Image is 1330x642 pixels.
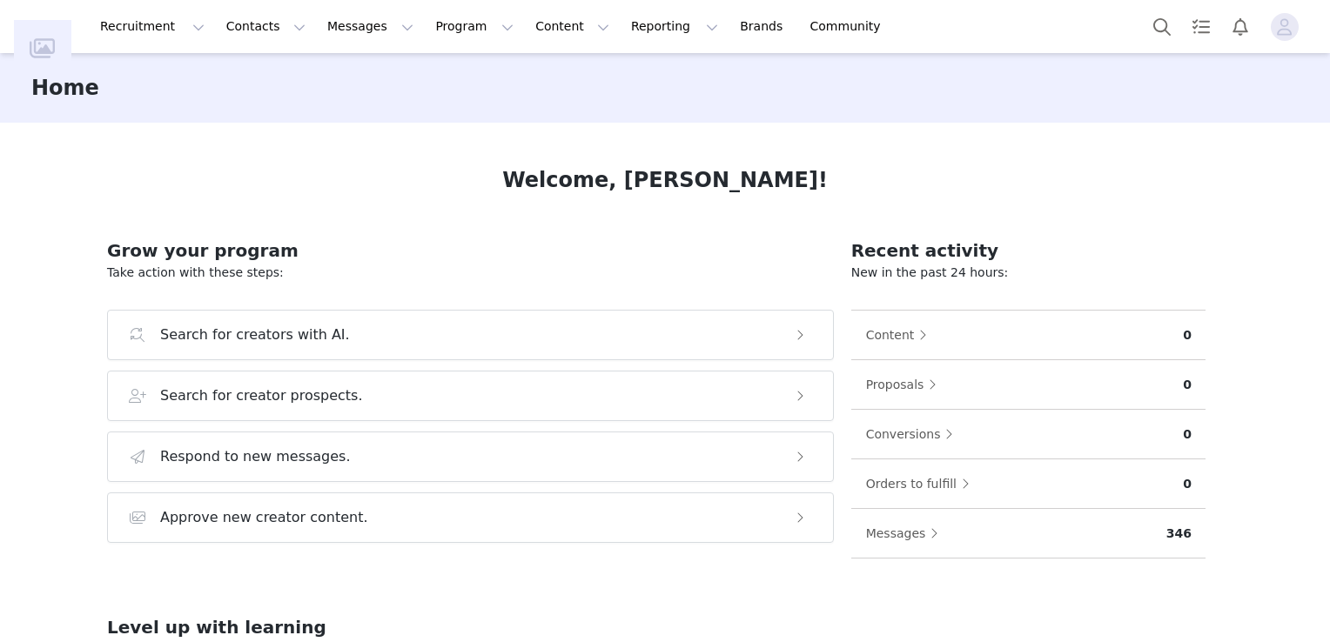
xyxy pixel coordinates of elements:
[525,7,620,46] button: Content
[1260,13,1316,41] button: Profile
[865,519,948,547] button: Messages
[1183,326,1192,344] p: 0
[160,446,351,467] h3: Respond to new messages.
[160,324,350,345] h3: Search for creators with AI.
[107,237,834,264] h2: Grow your program
[865,470,978,498] button: Orders to fulfill
[1183,376,1192,394] p: 0
[425,7,524,46] button: Program
[216,7,316,46] button: Contacts
[865,321,937,349] button: Content
[317,7,424,46] button: Messages
[107,371,834,421] button: Search for creator prospects.
[621,7,729,46] button: Reporting
[729,7,798,46] a: Brands
[90,7,215,46] button: Recruitment
[1143,7,1181,46] button: Search
[160,507,368,528] h3: Approve new creator content.
[160,385,363,406] h3: Search for creator prospects.
[107,310,834,360] button: Search for creators with AI.
[107,492,834,543] button: Approve new creator content.
[1182,7,1220,46] a: Tasks
[1166,525,1192,543] p: 346
[1221,7,1259,46] button: Notifications
[865,420,963,448] button: Conversions
[1276,13,1293,41] div: avatar
[800,7,899,46] a: Community
[502,164,828,196] h1: Welcome, [PERSON_NAME]!
[107,431,834,482] button: Respond to new messages.
[1183,475,1192,493] p: 0
[851,237,1206,264] h2: Recent activity
[865,371,946,398] button: Proposals
[107,264,834,282] p: Take action with these steps:
[31,72,99,104] h3: Home
[107,614,1223,640] h2: Level up with learning
[851,264,1206,282] p: New in the past 24 hours:
[1183,425,1192,444] p: 0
